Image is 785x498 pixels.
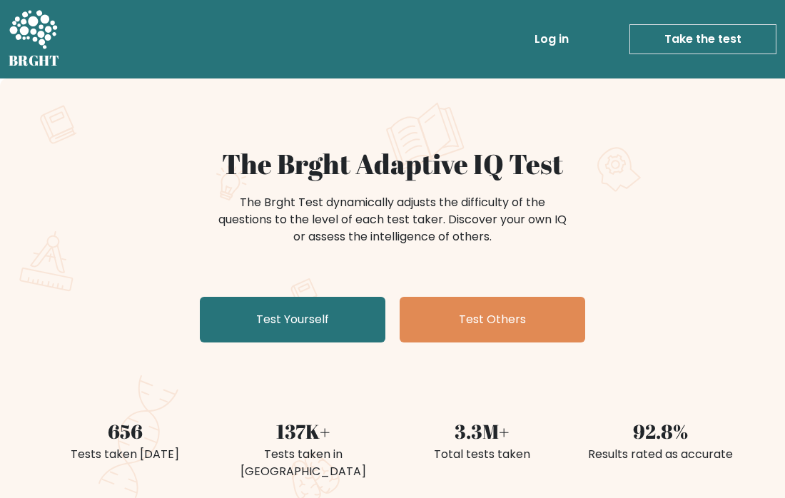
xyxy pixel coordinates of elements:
div: Results rated as accurate [579,446,741,463]
a: Log in [529,25,574,54]
div: Tests taken in [GEOGRAPHIC_DATA] [223,446,384,480]
a: BRGHT [9,6,60,73]
div: 656 [44,417,206,446]
div: 92.8% [579,417,741,446]
h5: BRGHT [9,52,60,69]
div: The Brght Test dynamically adjusts the difficulty of the questions to the level of each test take... [214,194,571,245]
h1: The Brght Adaptive IQ Test [44,147,741,180]
div: 137K+ [223,417,384,446]
div: 3.3M+ [401,417,562,446]
a: Test Others [400,297,585,342]
a: Take the test [629,24,776,54]
div: Tests taken [DATE] [44,446,206,463]
a: Test Yourself [200,297,385,342]
div: Total tests taken [401,446,562,463]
